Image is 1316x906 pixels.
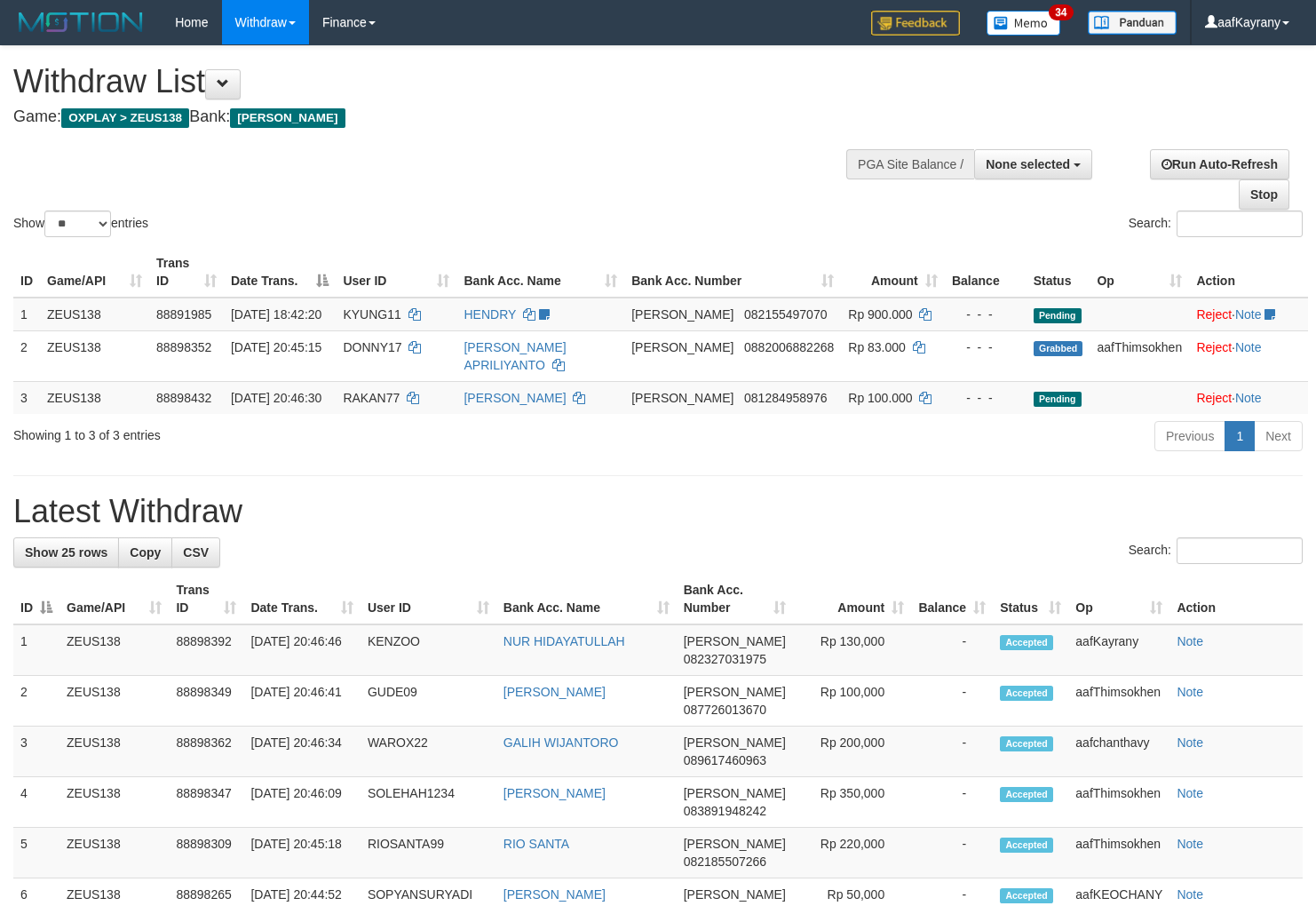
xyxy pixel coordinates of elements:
img: Feedback.jpg [871,11,960,36]
td: 2 [13,676,59,727]
span: Show 25 rows [25,545,107,560]
span: [PERSON_NAME] [631,340,733,354]
td: [DATE] 20:45:18 [243,828,360,878]
td: [DATE] 20:46:34 [243,727,360,777]
td: 88898309 [169,828,243,878]
span: [PERSON_NAME] [230,108,345,128]
a: Reject [1196,340,1232,354]
th: Bank Acc. Name: activate to sort column ascending [496,574,677,624]
a: Note [1177,634,1203,648]
td: 3 [13,381,40,414]
th: Game/API: activate to sort column ascending [59,574,169,624]
td: ZEUS138 [40,381,149,414]
th: Status [1027,247,1090,298]
a: [PERSON_NAME] [503,685,606,699]
span: Copy 087726013670 to clipboard [684,703,766,717]
a: Note [1235,340,1262,354]
span: Accepted [1000,888,1053,903]
td: aafThimsokhen [1090,330,1189,381]
a: Note [1177,837,1203,851]
div: - - - [952,306,1019,323]
a: Note [1177,887,1203,902]
span: KYUNG11 [343,307,400,322]
th: Action [1189,247,1308,298]
span: Pending [1034,308,1082,323]
span: [PERSON_NAME] [684,786,786,800]
td: 2 [13,330,40,381]
td: ZEUS138 [40,330,149,381]
td: 5 [13,828,59,878]
td: ZEUS138 [59,624,169,676]
td: - [911,676,993,727]
th: Op: activate to sort column ascending [1068,574,1169,624]
td: aafKayrany [1068,624,1169,676]
span: Rp 100.000 [848,391,912,405]
th: Balance: activate to sort column ascending [911,574,993,624]
span: Copy [130,545,161,560]
th: ID [13,247,40,298]
td: - [911,828,993,878]
th: Trans ID: activate to sort column ascending [149,247,224,298]
span: [PERSON_NAME] [684,887,786,902]
th: Op: activate to sort column ascending [1090,247,1189,298]
th: Date Trans.: activate to sort column descending [224,247,337,298]
td: aafchanthavy [1068,727,1169,777]
td: Rp 350,000 [793,777,911,828]
a: [PERSON_NAME] [464,391,566,405]
div: - - - [952,338,1019,356]
a: Note [1177,786,1203,800]
th: Bank Acc. Number: activate to sort column ascending [624,247,841,298]
img: Button%20Memo.svg [987,11,1061,36]
a: Stop [1239,179,1289,210]
span: Copy 082185507266 to clipboard [684,854,766,869]
th: Action [1169,574,1303,624]
input: Search: [1177,537,1303,564]
div: - - - [952,389,1019,407]
span: 34 [1049,4,1073,20]
img: MOTION_logo.png [13,9,148,36]
td: Rp 220,000 [793,828,911,878]
span: [PERSON_NAME] [631,391,733,405]
td: · [1189,381,1308,414]
th: Status: activate to sort column ascending [993,574,1068,624]
h1: Latest Withdraw [13,494,1303,529]
td: [DATE] 20:46:41 [243,676,360,727]
a: [PERSON_NAME] [503,786,606,800]
td: 3 [13,727,59,777]
span: Grabbed [1034,341,1083,356]
td: ZEUS138 [59,676,169,727]
a: Note [1177,735,1203,750]
td: 88898392 [169,624,243,676]
td: - [911,727,993,777]
span: Accepted [1000,635,1053,650]
span: [PERSON_NAME] [684,735,786,750]
a: RIO SANTA [503,837,569,851]
span: [DATE] 18:42:20 [231,307,321,322]
td: ZEUS138 [59,828,169,878]
td: [DATE] 20:46:09 [243,777,360,828]
a: 1 [1225,421,1255,451]
td: aafThimsokhen [1068,676,1169,727]
label: Search: [1129,211,1303,237]
a: Show 25 rows [13,537,119,568]
span: [PERSON_NAME] [631,307,733,322]
a: Reject [1196,307,1232,322]
th: Date Trans.: activate to sort column ascending [243,574,360,624]
td: 1 [13,624,59,676]
td: [DATE] 20:46:46 [243,624,360,676]
td: 88898347 [169,777,243,828]
td: 88898362 [169,727,243,777]
a: Next [1254,421,1303,451]
span: Accepted [1000,787,1053,802]
td: 88898349 [169,676,243,727]
td: - [911,777,993,828]
span: Pending [1034,392,1082,407]
span: Copy 083891948242 to clipboard [684,804,766,818]
span: Copy 089617460963 to clipboard [684,753,766,767]
label: Search: [1129,537,1303,564]
span: [DATE] 20:46:30 [231,391,321,405]
span: Accepted [1000,736,1053,751]
th: Amount: activate to sort column ascending [793,574,911,624]
td: Rp 130,000 [793,624,911,676]
span: [DATE] 20:45:15 [231,340,321,354]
